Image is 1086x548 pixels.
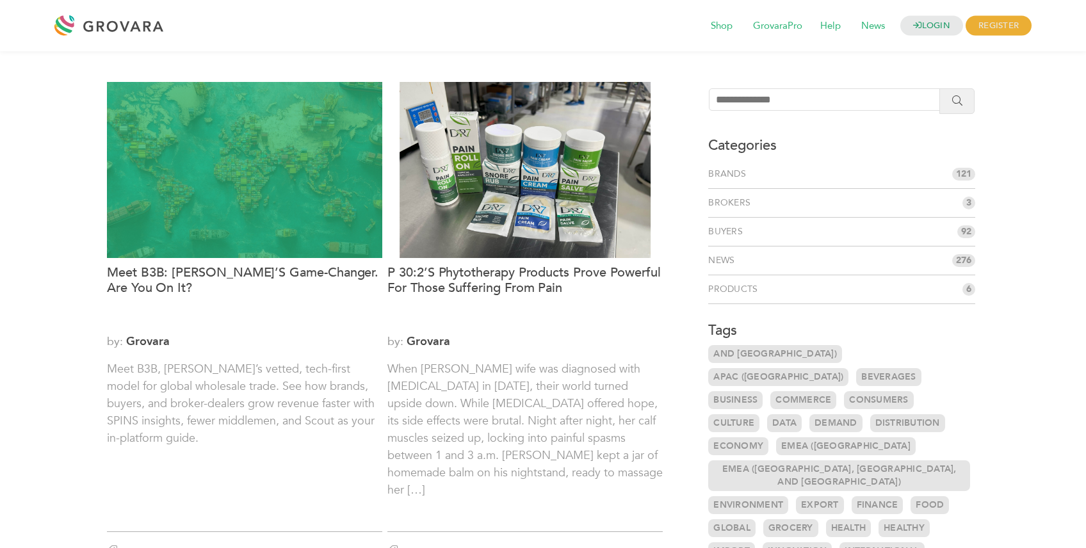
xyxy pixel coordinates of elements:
[708,345,842,363] a: and [GEOGRAPHIC_DATA])
[702,19,742,33] a: Shop
[702,14,742,38] span: Shop
[744,19,811,33] a: GrovaraPro
[966,16,1032,36] span: REGISTER
[879,519,930,537] a: Healthy
[856,368,921,386] a: Beverages
[900,16,963,36] a: LOGIN
[809,414,863,432] a: Demand
[387,360,663,516] p: When [PERSON_NAME] wife was diagnosed with [MEDICAL_DATA] in [DATE], their world turned upside do...
[952,254,975,267] span: 276
[708,519,756,537] a: Global
[708,391,763,409] a: Business
[952,168,975,181] span: 121
[708,136,975,155] h3: Categories
[708,414,759,432] a: Culture
[767,414,802,432] a: Data
[911,496,949,514] a: Food
[107,265,382,326] a: Meet B3B: [PERSON_NAME]’s Game-Changer. Are You On It?
[826,519,871,537] a: Health
[744,14,811,38] span: GrovaraPro
[852,19,894,33] a: News
[708,437,768,455] a: Economy
[708,254,740,267] a: News
[776,437,916,455] a: EMEA ([GEOGRAPHIC_DATA]
[708,368,848,386] a: APAC ([GEOGRAPHIC_DATA])
[852,496,904,514] a: Finance
[708,496,788,514] a: Environment
[708,283,763,296] a: Products
[957,225,975,238] span: 92
[811,19,850,33] a: Help
[844,391,913,409] a: Consumers
[387,265,663,326] a: P 30:2’s Phytotherapy Products Prove Powerful for Those Suffering From Pain
[708,225,748,238] a: Buyers
[708,321,975,340] h3: Tags
[811,14,850,38] span: Help
[407,334,450,350] a: Grovara
[708,197,756,209] a: Brokers
[962,283,975,296] span: 6
[107,333,382,350] span: by:
[796,496,844,514] a: Export
[107,360,382,516] p: Meet B3B, [PERSON_NAME]’s vetted, tech-first model for global wholesale trade. See how brands, bu...
[870,414,945,432] a: Distribution
[962,197,975,209] span: 3
[387,333,663,350] span: by:
[708,460,970,491] a: EMEA ([GEOGRAPHIC_DATA], [GEOGRAPHIC_DATA], and [GEOGRAPHIC_DATA])
[763,519,818,537] a: Grocery
[852,14,894,38] span: News
[708,168,751,181] a: Brands
[770,391,836,409] a: Commerce
[126,334,170,350] a: Grovara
